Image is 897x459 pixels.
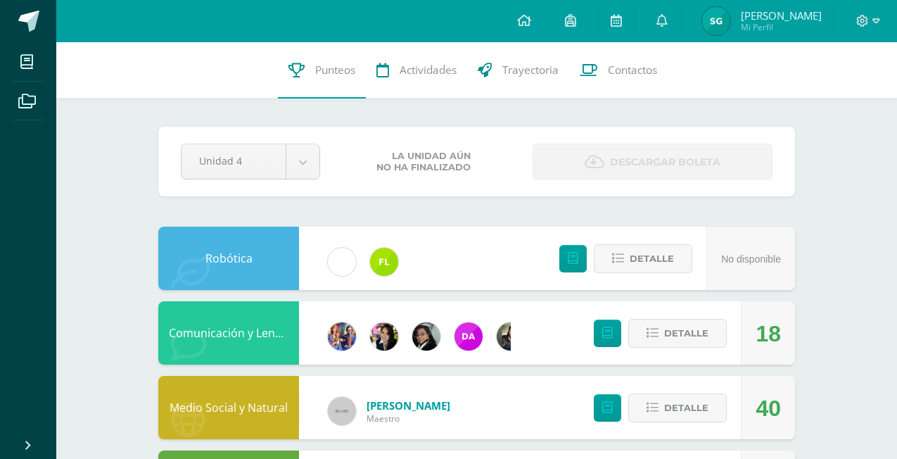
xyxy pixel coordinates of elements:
button: Detalle [628,394,727,422]
a: Actividades [366,42,467,99]
img: 20293396c123fa1d0be50d4fd90c658f.png [454,322,483,351]
span: Actividades [400,63,457,77]
div: 40 [756,377,781,440]
span: Unidad 4 [199,144,268,177]
a: Punteos [278,42,366,99]
div: 18 [756,302,781,365]
img: 60x60 [328,397,356,425]
a: Trayectoria [467,42,569,99]
span: Detalle [664,395,708,421]
img: cae4b36d6049cd6b8500bd0f72497672.png [328,248,356,276]
img: edf210aafcfe2101759cb60a102781dc.png [702,7,730,35]
span: La unidad aún no ha finalizado [376,151,471,173]
img: 282f7266d1216b456af8b3d5ef4bcc50.png [370,322,398,351]
span: Descargar boleta [610,145,720,180]
span: Maestro [367,413,450,425]
span: Contactos [608,63,657,77]
span: Detalle [630,246,674,272]
img: f727c7009b8e908c37d274233f9e6ae1.png [497,322,525,351]
span: Trayectoria [502,63,559,77]
span: Mi Perfil [741,21,822,33]
button: Detalle [594,244,692,273]
span: [PERSON_NAME] [367,398,450,413]
div: Comunicación y Lenguaje L.3 (Inglés y Laboratorio) [158,301,299,365]
div: Medio Social y Natural [158,376,299,439]
span: Punteos [315,63,355,77]
button: Detalle [628,319,727,348]
span: No disponible [721,253,781,265]
a: Unidad 4 [182,144,319,179]
img: 7bd163c6daa573cac875167af135d202.png [412,322,440,351]
span: Detalle [664,320,708,346]
div: Robótica [158,227,299,290]
img: 3f4c0a665c62760dc8d25f6423ebedea.png [328,322,356,351]
img: d6c3c6168549c828b01e81933f68206c.png [370,248,398,276]
a: Contactos [569,42,668,99]
span: [PERSON_NAME] [741,8,822,23]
